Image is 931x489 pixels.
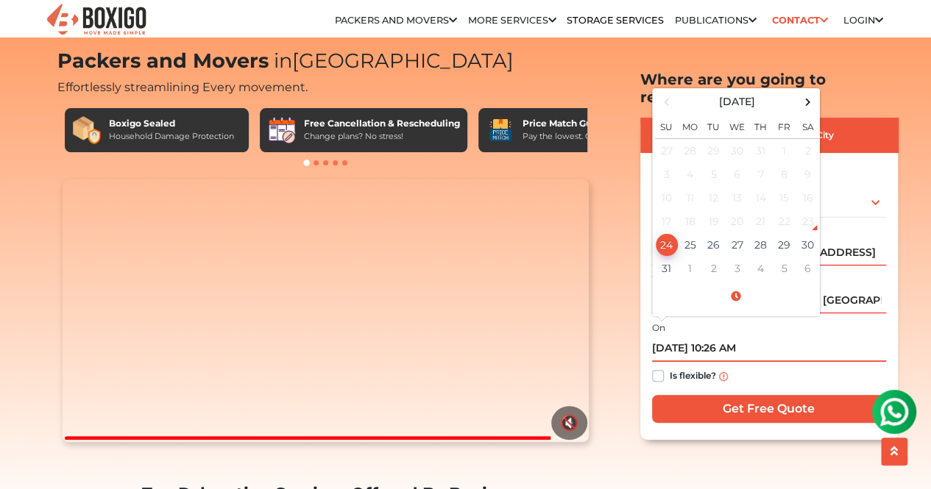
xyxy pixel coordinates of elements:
[335,15,457,26] a: Packers and Movers
[267,115,297,145] img: Free Cancellation & Rescheduling
[486,115,515,145] img: Price Match Guarantee
[551,406,587,440] button: 🔇
[655,290,817,303] a: Select Time
[640,71,898,106] h2: Where are you going to relocate?
[523,117,634,130] div: Price Match Guarantee
[567,15,664,26] a: Storage Services
[679,91,796,113] th: Select Month
[679,113,702,139] th: Mo
[675,15,757,26] a: Publications
[702,113,726,139] th: Tu
[670,367,716,382] label: Is flexible?
[797,210,819,232] div: 23
[767,9,832,32] a: Contact
[656,92,676,112] span: Previous Month
[109,130,234,143] div: Household Damage Protection
[45,2,148,38] img: Boxigo
[652,336,886,362] input: Moving date
[269,49,514,73] span: [GEOGRAPHIC_DATA]
[72,115,102,145] img: Boxigo Sealed
[652,321,665,335] label: On
[843,15,882,26] a: Login
[304,130,460,143] div: Change plans? No stress!
[749,113,773,139] th: Th
[15,15,44,44] img: whatsapp-icon.svg
[274,49,292,73] span: in
[109,117,234,130] div: Boxigo Sealed
[773,113,796,139] th: Fr
[57,49,595,74] h1: Packers and Movers
[652,395,886,423] input: Get Free Quote
[796,113,820,139] th: Sa
[798,92,818,112] span: Next Month
[719,371,728,380] img: info
[655,113,679,139] th: Su
[468,15,556,26] a: More services
[523,130,634,143] div: Pay the lowest. Guaranteed!
[57,80,308,94] span: Effortlessly streamlining Every movement.
[304,117,460,130] div: Free Cancellation & Rescheduling
[726,113,749,139] th: We
[63,179,589,443] video: Your browser does not support the video tag.
[881,438,907,465] button: scroll up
